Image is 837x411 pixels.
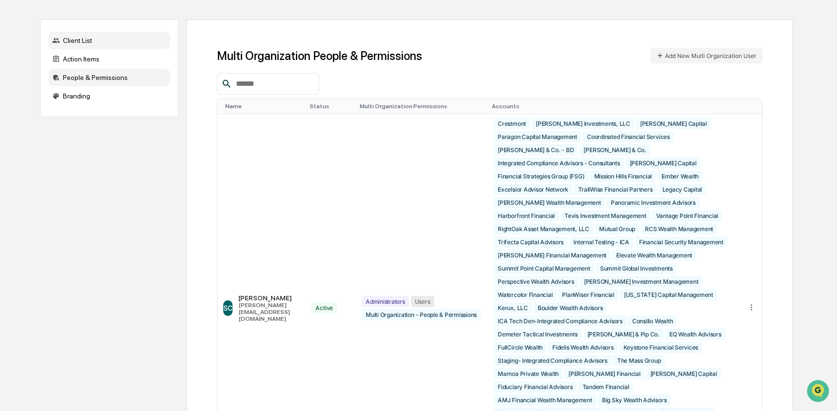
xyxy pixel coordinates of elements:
div: [PERSON_NAME] Investments, LLC [532,118,634,129]
div: Active [311,302,337,313]
div: Watercolor Financial [494,289,556,300]
div: Harborfront Financial [494,210,559,221]
div: People & Permissions [48,69,170,86]
div: Toggle SortBy [360,103,484,110]
div: Start new chat [33,75,160,84]
div: Legacy Capital [659,184,706,195]
div: [PERSON_NAME] & Pip Co. [584,329,663,340]
button: Start new chat [166,78,177,89]
a: Powered byPylon [69,165,118,173]
a: 🔎Data Lookup [6,137,65,155]
div: RightOak Asset Management, LLC [494,223,593,235]
div: AMJ Financial Wealth Management [494,394,596,406]
div: Excelsior Advisor Network [494,184,572,195]
div: Marnoa Private Wealth [494,368,563,379]
div: [PERSON_NAME] Investment Management [580,276,702,287]
div: Trifecta Capital Advisors [494,236,567,248]
div: FullCircle Wealth [494,342,546,353]
div: Toggle SortBy [310,103,352,110]
div: Users [411,296,434,307]
div: [PERSON_NAME] Capital [636,118,711,129]
div: [PERSON_NAME] Capital [646,368,721,379]
div: Perspective Wealth Advisors [494,276,578,287]
iframe: Open customer support [806,379,832,405]
div: The Mass Group [613,355,665,366]
div: [PERSON_NAME] & Co. - BD [494,144,578,156]
span: Attestations [80,123,121,133]
div: Toggle SortBy [492,103,737,110]
div: Demeter Tactical Investments [494,329,581,340]
div: [US_STATE] Capital Management [620,289,717,300]
div: Elevate Wealth Management [612,250,696,261]
div: Panoramic Investment Advisors [607,197,700,208]
div: Big Sky Wealth Advisors [598,394,670,406]
div: [PERSON_NAME] Financial Management [494,250,610,261]
button: Add New Mutli Organization User [650,48,762,63]
img: 1746055101610-c473b297-6a78-478c-a979-82029cc54cd1 [10,75,27,92]
span: Pylon [97,165,118,173]
div: Consilio Wealth [628,315,677,327]
div: Tevis Investment Management [561,210,650,221]
div: Financial Security Management [635,236,727,248]
div: [PERSON_NAME] & Co. [580,144,650,156]
div: Tandem Financial [579,381,633,392]
span: Data Lookup [19,141,61,151]
div: Fiduciary Financial Advisors [494,381,576,392]
div: [PERSON_NAME] Financial [564,368,644,379]
div: Summit Point Capital Management [494,263,594,274]
div: Boulder Wealth Advisors [534,302,606,313]
div: Toggle SortBy [225,103,302,110]
div: 🗄️ [71,124,78,132]
div: Summit Global Investments [596,263,677,274]
div: Coordinated Financial Services [583,131,674,142]
div: Administrators [362,296,409,307]
div: Action Items [48,50,170,68]
div: Mission Hills Financial [590,171,656,182]
p: How can we help? [10,20,177,36]
div: Keystone Financial Services [620,342,702,353]
div: Toggle SortBy [749,103,758,110]
a: 🗄️Attestations [67,119,125,137]
div: 🖐️ [10,124,18,132]
div: RCS Wealth Management [641,223,717,235]
div: Branding [48,87,170,105]
div: Crestmont [494,118,530,129]
div: We're available if you need us! [33,84,123,92]
div: Fidelis Wealth Advisors [548,342,617,353]
div: [PERSON_NAME] [238,294,300,302]
h1: Multi Organization People & Permissions [217,49,422,63]
div: Paragon Capital Management [494,131,581,142]
div: Integrated Compliance Advisors - Consultants [494,157,623,169]
div: [PERSON_NAME] Capital [626,157,701,169]
div: PlanWiser Financial [558,289,618,300]
div: [PERSON_NAME][EMAIL_ADDRESS][DOMAIN_NAME] [238,302,300,322]
div: Staging- Integrated Compliance Advisors [494,355,611,366]
div: Internal Testing - ICA [569,236,633,248]
div: Client List [48,32,170,49]
div: Financial Strategies Group (FSG) [494,171,588,182]
div: Kerux, LLC [494,302,532,313]
div: [PERSON_NAME] Wealth Management [494,197,605,208]
div: ICA Tech Den-Integrated Compliance Advisors [494,315,626,327]
span: SC [223,304,233,312]
div: Mutual Group [595,223,639,235]
div: Vantage Point Financial [652,210,722,221]
div: Multi Organization - People & Permissions [362,309,481,320]
div: TrailWise Financial Partners [574,184,656,195]
a: 🖐️Preclearance [6,119,67,137]
div: Ember Wealth [658,171,702,182]
div: EQ Wealth Advisors [665,329,725,340]
span: Preclearance [19,123,63,133]
div: 🔎 [10,142,18,150]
